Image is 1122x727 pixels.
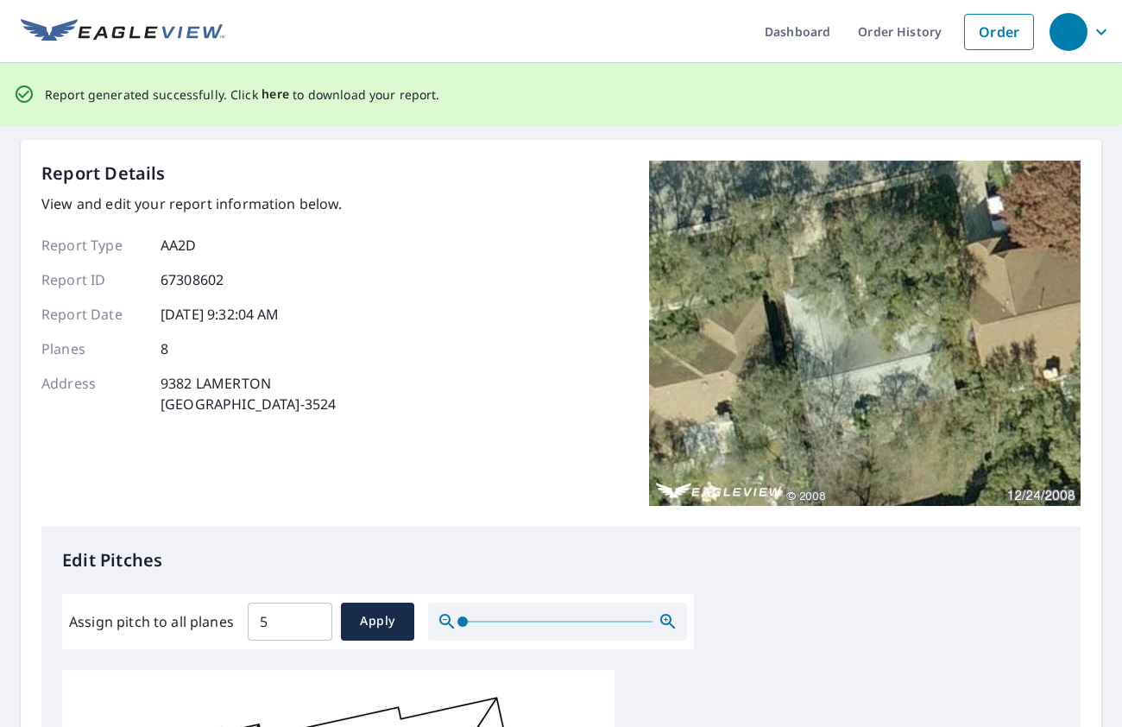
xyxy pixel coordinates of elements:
span: Apply [355,610,400,632]
button: here [262,84,290,105]
p: Report Type [41,235,145,256]
p: Edit Pitches [62,547,1060,573]
p: 9382 LAMERTON [GEOGRAPHIC_DATA]-3524 [161,373,336,414]
p: Report Details [41,161,166,186]
button: Apply [341,603,414,641]
a: Order [964,14,1034,50]
p: Report Date [41,304,145,325]
label: Assign pitch to all planes [69,611,234,632]
img: Top image [649,161,1081,506]
p: Planes [41,338,145,359]
p: Report generated successfully. Click to download your report. [45,84,440,105]
p: 8 [161,338,168,359]
img: EV Logo [21,19,224,45]
p: Address [41,373,145,414]
p: 67308602 [161,269,224,290]
p: AA2D [161,235,197,256]
input: 00.0 [248,597,332,646]
p: Report ID [41,269,145,290]
p: [DATE] 9:32:04 AM [161,304,280,325]
p: View and edit your report information below. [41,193,343,214]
